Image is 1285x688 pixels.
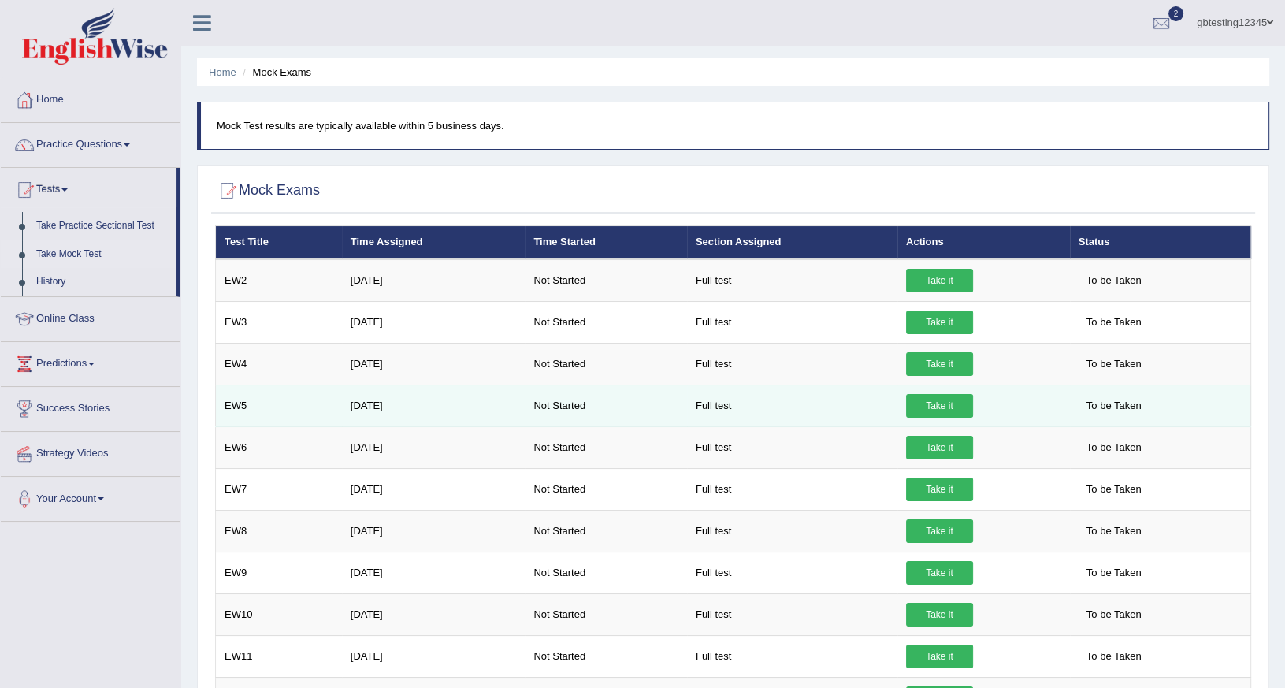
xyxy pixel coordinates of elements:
a: Tests [1,168,176,207]
a: Take Mock Test [29,240,176,269]
a: Take it [906,603,973,627]
p: Mock Test results are typically available within 5 business days. [217,118,1253,133]
td: Not Started [525,468,687,510]
th: Time Assigned [342,226,526,259]
span: To be Taken [1079,394,1149,418]
a: Strategy Videos [1,432,180,471]
td: Full test [687,385,897,426]
td: [DATE] [342,552,526,593]
td: EW3 [216,301,342,343]
td: Full test [687,552,897,593]
td: Full test [687,593,897,635]
td: [DATE] [342,385,526,426]
td: [DATE] [342,343,526,385]
th: Status [1070,226,1251,259]
td: EW4 [216,343,342,385]
a: Take it [906,394,973,418]
td: EW11 [216,635,342,677]
td: Full test [687,343,897,385]
td: [DATE] [342,635,526,677]
td: Full test [687,635,897,677]
td: Full test [687,468,897,510]
td: EW5 [216,385,342,426]
a: Take it [906,519,973,543]
td: Full test [687,426,897,468]
td: EW9 [216,552,342,593]
a: Take it [906,478,973,501]
a: Take it [906,352,973,376]
td: Not Started [525,301,687,343]
td: Not Started [525,635,687,677]
td: Not Started [525,593,687,635]
td: [DATE] [342,593,526,635]
td: EW10 [216,593,342,635]
a: Predictions [1,342,180,381]
td: [DATE] [342,301,526,343]
td: EW7 [216,468,342,510]
td: [DATE] [342,468,526,510]
span: To be Taken [1079,519,1149,543]
span: 2 [1168,6,1184,21]
a: Practice Questions [1,123,180,162]
td: Not Started [525,510,687,552]
td: [DATE] [342,510,526,552]
td: Not Started [525,385,687,426]
a: Take it [906,436,973,459]
td: EW8 [216,510,342,552]
a: Take it [906,269,973,292]
td: [DATE] [342,259,526,302]
a: Take it [906,311,973,334]
th: Test Title [216,226,342,259]
td: Not Started [525,426,687,468]
a: Online Class [1,297,180,337]
span: To be Taken [1079,603,1149,627]
a: History [29,268,176,296]
a: Your Account [1,477,180,516]
span: To be Taken [1079,311,1149,334]
th: Section Assigned [687,226,897,259]
td: EW2 [216,259,342,302]
a: Take it [906,561,973,585]
span: To be Taken [1079,561,1149,585]
th: Time Started [525,226,687,259]
a: Success Stories [1,387,180,426]
li: Mock Exams [239,65,311,80]
h2: Mock Exams [215,179,320,203]
td: Not Started [525,552,687,593]
td: [DATE] [342,426,526,468]
a: Take Practice Sectional Test [29,212,176,240]
td: Full test [687,259,897,302]
td: Not Started [525,259,687,302]
td: Not Started [525,343,687,385]
span: To be Taken [1079,269,1149,292]
span: To be Taken [1079,352,1149,376]
a: Home [209,66,236,78]
a: Take it [906,645,973,668]
span: To be Taken [1079,645,1149,668]
td: Full test [687,510,897,552]
span: To be Taken [1079,478,1149,501]
span: To be Taken [1079,436,1149,459]
a: Home [1,78,180,117]
td: EW6 [216,426,342,468]
td: Full test [687,301,897,343]
th: Actions [897,226,1070,259]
